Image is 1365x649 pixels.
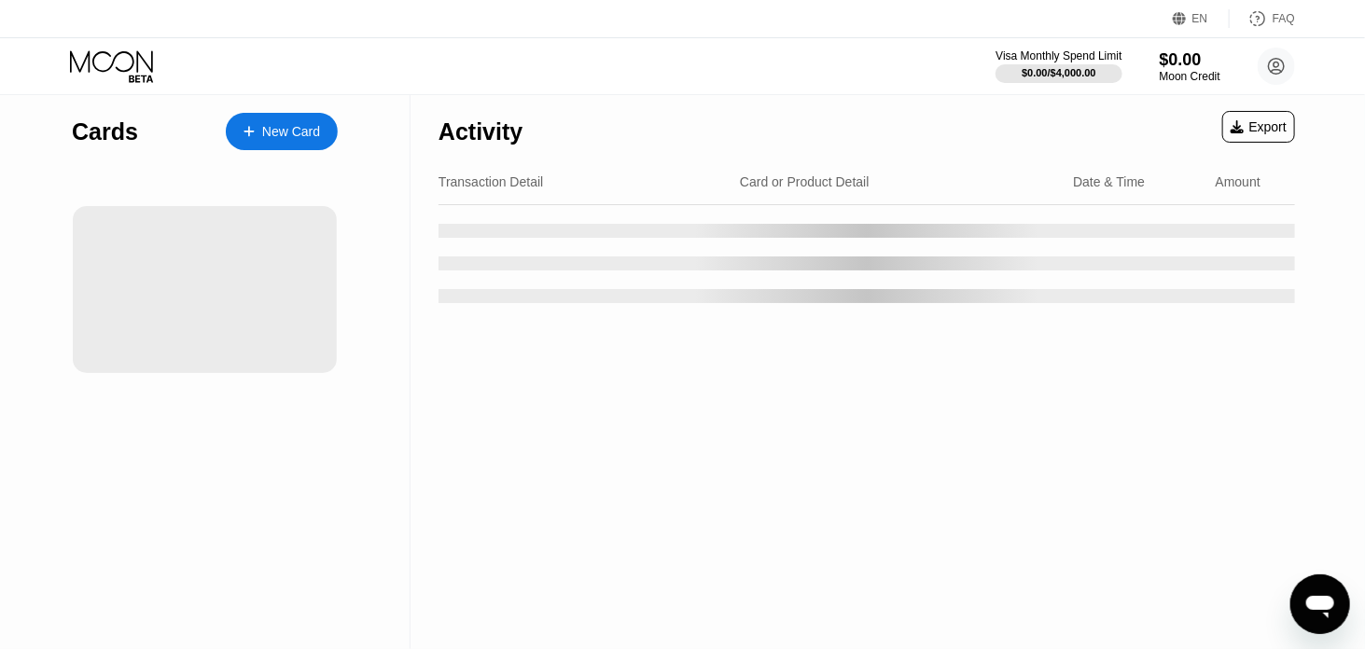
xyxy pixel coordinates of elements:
div: FAQ [1230,9,1295,28]
div: Date & Time [1073,174,1145,189]
div: Export [1231,119,1287,134]
div: EN [1173,9,1230,28]
div: Transaction Detail [439,174,543,189]
div: Activity [439,118,522,145]
div: Cards [72,118,138,145]
div: Moon Credit [1160,70,1220,83]
div: Export [1222,111,1295,143]
div: $0.00Moon Credit [1160,50,1220,83]
div: FAQ [1273,12,1295,25]
div: Amount [1216,174,1261,189]
div: Visa Monthly Spend Limit [996,49,1121,62]
div: $0.00 [1160,50,1220,70]
div: $0.00 / $4,000.00 [1022,67,1096,78]
div: EN [1192,12,1208,25]
div: Visa Monthly Spend Limit$0.00/$4,000.00 [996,49,1121,83]
div: New Card [226,113,338,150]
div: New Card [262,124,320,140]
div: Card or Product Detail [740,174,870,189]
iframe: Button to launch messaging window [1290,574,1350,634]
